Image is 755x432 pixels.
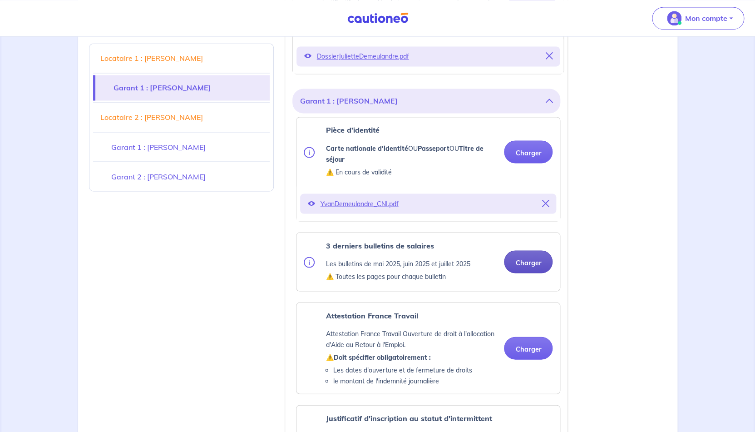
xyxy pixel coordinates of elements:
[652,7,744,30] button: illu_account_valid_menu.svgMon compte
[93,164,270,189] a: Garant 2 : [PERSON_NAME]
[296,117,560,221] div: categoryName: national-id, userCategory: intermittent
[320,197,536,210] p: YvanDemeulandre_CNI.pdf
[685,13,727,24] p: Mon compte
[326,328,497,350] p: Attestation France Travail Ouverture de droit à l'allocation d'Aide au Retour à l'Emploi.
[326,166,497,177] p: ⚠️ En cours de validité
[304,50,311,63] button: Voir
[304,147,315,158] img: info.svg
[304,257,315,268] img: info.svg
[333,375,497,386] li: le montant de l'indemnité journalière
[545,50,553,63] button: Supprimer
[344,12,412,24] img: Cautioneo
[326,258,470,269] p: Les bulletins de mai 2025, juin 2025 et juillet 2025
[504,337,553,359] button: Charger
[296,302,560,394] div: categoryName: amount-unemployment-allowance-proof, userCategory: intermittent
[300,92,553,109] button: Garant 1 : [PERSON_NAME]
[326,143,497,164] p: OU OU
[93,134,270,159] a: Garant 1 : [PERSON_NAME]
[504,250,553,273] button: Charger
[326,271,470,282] p: ⚠️ Toutes les pages pour chaque bulletin
[93,45,270,71] a: Locataire 1 : [PERSON_NAME]
[326,144,408,152] strong: Carte nationale d'identité
[93,104,270,130] a: Locataire 2 : [PERSON_NAME]
[333,353,430,361] strong: Doit spécifier obligatoirement :
[542,197,549,210] button: Supprimer
[667,11,681,25] img: illu_account_valid_menu.svg
[296,232,560,291] div: categoryName: pay-slip, userCategory: intermittent
[333,364,497,375] li: Les dates d'ouverture et de fermeture de droits
[326,352,497,362] p: ⚠️
[417,144,449,152] strong: Passeport
[326,125,379,134] strong: Pièce d’identité
[504,140,553,163] button: Charger
[326,241,434,250] strong: 3 derniers bulletins de salaires
[307,197,315,210] button: Voir
[95,75,270,100] a: Garant 1 : [PERSON_NAME]
[316,50,540,63] p: DossierJulietteDemeulandre.pdf
[326,413,492,422] strong: Justificatif d'inscription au statut d'intermittent
[326,311,418,320] strong: Attestation France Travail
